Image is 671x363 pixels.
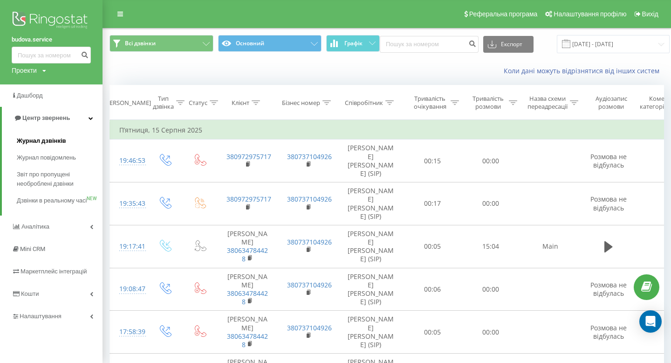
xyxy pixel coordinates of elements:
[338,182,404,225] td: [PERSON_NAME] [PERSON_NAME] (SIP)
[504,66,664,75] a: Коли дані можуть відрізнятися вiд інших систем
[282,99,320,107] div: Бізнес номер
[554,10,626,18] span: Налаштування профілю
[218,35,322,52] button: Основний
[411,95,448,111] div: Тривалість очікування
[20,245,45,252] span: Mini CRM
[22,114,70,121] span: Центр звернень
[590,280,627,298] span: Розмова не відбулась
[2,107,103,129] a: Центр звернень
[344,40,363,47] span: Графік
[17,153,76,162] span: Журнал повідомлень
[227,289,268,306] a: 380634784428
[232,99,249,107] div: Клієнт
[462,140,520,182] td: 00:00
[227,246,268,263] a: 380634784428
[462,225,520,268] td: 15:04
[589,95,634,111] div: Аудіозапис розмови
[469,10,538,18] span: Реферальна програма
[404,140,462,182] td: 00:15
[226,195,271,203] a: 380972975717
[338,268,404,311] td: [PERSON_NAME] [PERSON_NAME] (SIP)
[287,237,332,246] a: 380737104926
[21,290,39,297] span: Кошти
[326,35,380,52] button: Графік
[217,311,278,354] td: [PERSON_NAME]
[119,323,138,341] div: 17:58:39
[153,95,174,111] div: Тип дзвінка
[17,170,98,188] span: Звіт про пропущені необроблені дзвінки
[404,311,462,354] td: 00:05
[404,268,462,311] td: 00:06
[21,268,87,275] span: Маркетплейс інтеграцій
[12,66,37,75] div: Проекти
[12,47,91,63] input: Пошук за номером
[12,9,91,33] img: Ringostat logo
[17,133,103,149] a: Журнал дзвінків
[17,166,103,192] a: Звіт про пропущені необроблені дзвінки
[380,36,479,53] input: Пошук за номером
[110,35,213,52] button: Всі дзвінки
[217,225,278,268] td: [PERSON_NAME]
[287,280,332,289] a: 380737104926
[189,99,207,107] div: Статус
[287,152,332,161] a: 380737104926
[17,149,103,166] a: Журнал повідомлень
[119,280,138,298] div: 19:08:47
[104,99,151,107] div: [PERSON_NAME]
[20,313,62,320] span: Налаштування
[338,140,404,182] td: [PERSON_NAME] [PERSON_NAME] (SIP)
[17,196,87,205] span: Дзвінки в реальному часі
[639,310,662,333] div: Open Intercom Messenger
[17,92,43,99] span: Дашборд
[527,95,568,111] div: Назва схеми переадресації
[287,323,332,332] a: 380737104926
[590,195,627,212] span: Розмова не відбулась
[483,36,534,53] button: Експорт
[642,10,658,18] span: Вихід
[119,237,138,256] div: 19:17:41
[462,268,520,311] td: 00:00
[119,152,138,170] div: 19:46:53
[227,332,268,349] a: 380634784428
[119,195,138,213] div: 19:35:43
[226,152,271,161] a: 380972975717
[12,35,91,44] a: budova.service
[590,323,627,341] span: Розмова не відбулась
[21,223,49,230] span: Аналiтика
[287,195,332,203] a: 380737104926
[404,225,462,268] td: 00:05
[470,95,507,111] div: Тривалість розмови
[17,136,66,146] span: Журнал дзвінків
[125,40,156,47] span: Всі дзвінки
[345,99,383,107] div: Співробітник
[404,182,462,225] td: 00:17
[462,182,520,225] td: 00:00
[217,268,278,311] td: [PERSON_NAME]
[338,311,404,354] td: [PERSON_NAME] [PERSON_NAME] (SIP)
[338,225,404,268] td: [PERSON_NAME] [PERSON_NAME] (SIP)
[462,311,520,354] td: 00:00
[520,225,581,268] td: Main
[17,192,103,209] a: Дзвінки в реальному часіNEW
[590,152,627,169] span: Розмова не відбулась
